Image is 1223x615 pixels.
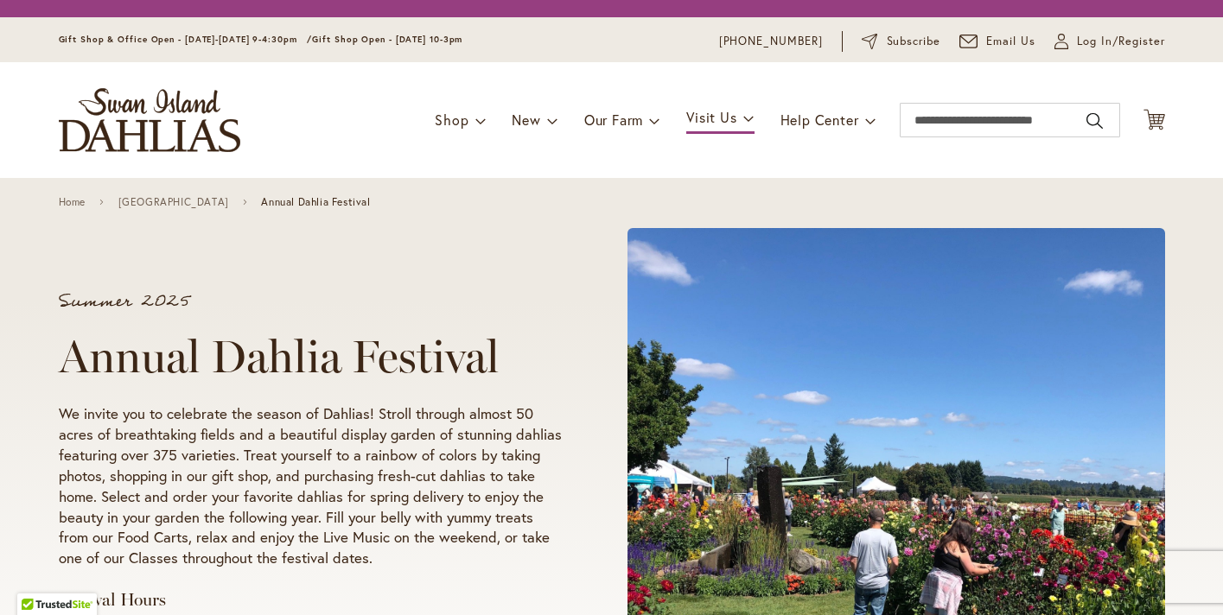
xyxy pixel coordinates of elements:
[59,403,562,569] p: We invite you to celebrate the season of Dahlias! Stroll through almost 50 acres of breathtaking ...
[435,111,468,129] span: Shop
[719,33,824,50] a: [PHONE_NUMBER]
[862,33,940,50] a: Subscribe
[1077,33,1165,50] span: Log In/Register
[512,111,540,129] span: New
[959,33,1035,50] a: Email Us
[59,88,240,152] a: store logo
[59,34,313,45] span: Gift Shop & Office Open - [DATE]-[DATE] 9-4:30pm /
[312,34,462,45] span: Gift Shop Open - [DATE] 10-3pm
[887,33,941,50] span: Subscribe
[1086,107,1102,135] button: Search
[59,331,562,383] h1: Annual Dahlia Festival
[1054,33,1165,50] a: Log In/Register
[780,111,859,129] span: Help Center
[686,108,736,126] span: Visit Us
[584,111,643,129] span: Our Farm
[59,293,562,310] p: Summer 2025
[59,196,86,208] a: Home
[59,589,562,611] h3: Festival Hours
[118,196,229,208] a: [GEOGRAPHIC_DATA]
[261,196,370,208] span: Annual Dahlia Festival
[986,33,1035,50] span: Email Us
